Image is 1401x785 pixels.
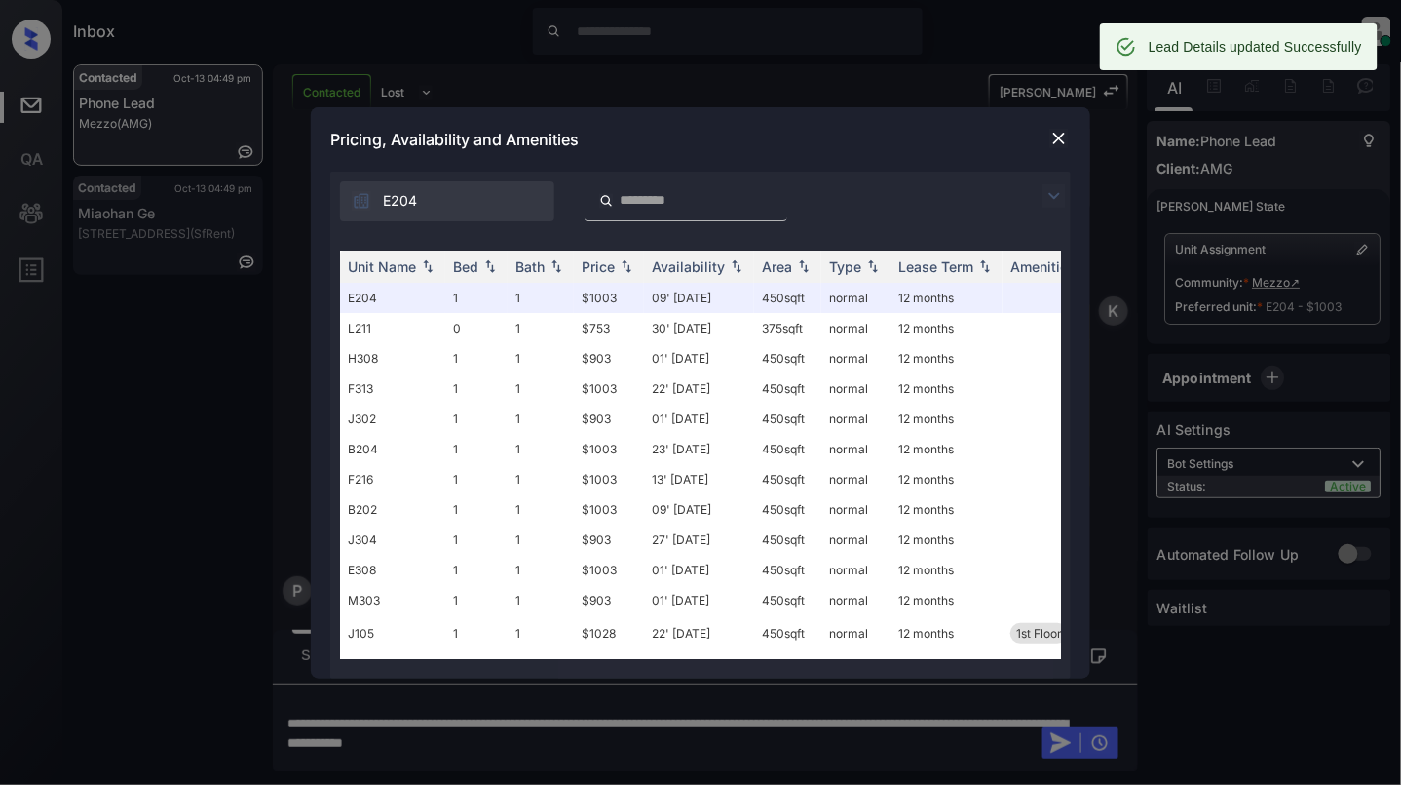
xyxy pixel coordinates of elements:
td: 1 [508,615,574,651]
td: 450 sqft [754,615,821,651]
div: Bed [453,258,478,275]
td: 1 [508,585,574,615]
td: 1 [508,373,574,404]
img: sorting [727,259,746,273]
img: sorting [547,259,566,273]
div: Lead Details updated Successfully [1149,29,1362,64]
td: 12 months [890,283,1003,313]
div: Unit Name [348,258,416,275]
td: 1 [508,494,574,525]
td: $903 [574,525,644,555]
td: 01' [DATE] [644,404,754,434]
td: 12 months [890,404,1003,434]
td: 30' [DATE] [644,313,754,343]
td: normal [821,651,890,682]
td: 1 [445,464,508,494]
td: 450 sqft [754,555,821,585]
td: 1 [445,525,508,555]
td: 1 [508,651,574,682]
td: 1 [508,464,574,494]
img: sorting [480,259,500,273]
td: 12 months [890,651,1003,682]
td: $903 [574,651,644,682]
td: 23' [DATE] [644,434,754,464]
td: 450 sqft [754,525,821,555]
td: B204 [340,434,445,464]
div: Amenities [1010,258,1076,275]
td: F216 [340,464,445,494]
td: normal [821,464,890,494]
td: $1003 [574,555,644,585]
td: 12 months [890,615,1003,651]
td: 1 [445,615,508,651]
img: close [1049,129,1069,148]
div: Pricing, Availability and Amenities [311,107,1090,172]
td: $1003 [574,464,644,494]
td: 12 months [890,464,1003,494]
td: 450 sqft [754,651,821,682]
td: normal [821,525,890,555]
td: 01' [DATE] [644,555,754,585]
td: 0 [445,313,508,343]
td: normal [821,404,890,434]
img: sorting [863,259,883,273]
td: 12 months [890,434,1003,464]
td: 1 [445,651,508,682]
td: H308 [340,343,445,373]
span: 1st Floor [1016,626,1062,641]
td: normal [821,494,890,525]
img: icon-zuma [1042,184,1066,208]
td: M303 [340,585,445,615]
td: F313 [340,373,445,404]
td: 01' [DATE] [644,585,754,615]
td: 1 [445,404,508,434]
img: sorting [794,259,814,273]
td: normal [821,555,890,585]
div: Area [762,258,792,275]
img: sorting [975,259,995,273]
td: B202 [340,494,445,525]
td: 1 [508,525,574,555]
td: E204 [340,283,445,313]
td: 1 [445,283,508,313]
td: 09' [DATE] [644,283,754,313]
td: 450 sqft [754,373,821,404]
td: 1 [445,343,508,373]
td: $903 [574,343,644,373]
td: 1 [445,373,508,404]
img: icon-zuma [599,192,614,210]
img: icon-zuma [352,191,371,211]
span: E204 [383,190,417,212]
td: 12 months [890,525,1003,555]
div: Type [829,258,861,275]
td: normal [821,615,890,651]
td: 1 [445,585,508,615]
td: normal [821,313,890,343]
td: 27' [DATE] [644,651,754,682]
td: 1 [508,313,574,343]
div: Bath [515,258,545,275]
div: Lease Term [898,258,973,275]
td: 12 months [890,343,1003,373]
td: 22' [DATE] [644,373,754,404]
td: K306 [340,651,445,682]
td: 12 months [890,494,1003,525]
td: 450 sqft [754,434,821,464]
td: 12 months [890,373,1003,404]
td: J304 [340,525,445,555]
td: 1 [508,283,574,313]
td: normal [821,585,890,615]
td: normal [821,373,890,404]
td: normal [821,283,890,313]
td: 1 [508,555,574,585]
img: sorting [617,259,636,273]
td: $1003 [574,494,644,525]
div: Availability [652,258,725,275]
td: 27' [DATE] [644,525,754,555]
td: $753 [574,313,644,343]
td: $903 [574,404,644,434]
td: 01' [DATE] [644,343,754,373]
td: $1003 [574,373,644,404]
td: $1028 [574,615,644,651]
td: J105 [340,615,445,651]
